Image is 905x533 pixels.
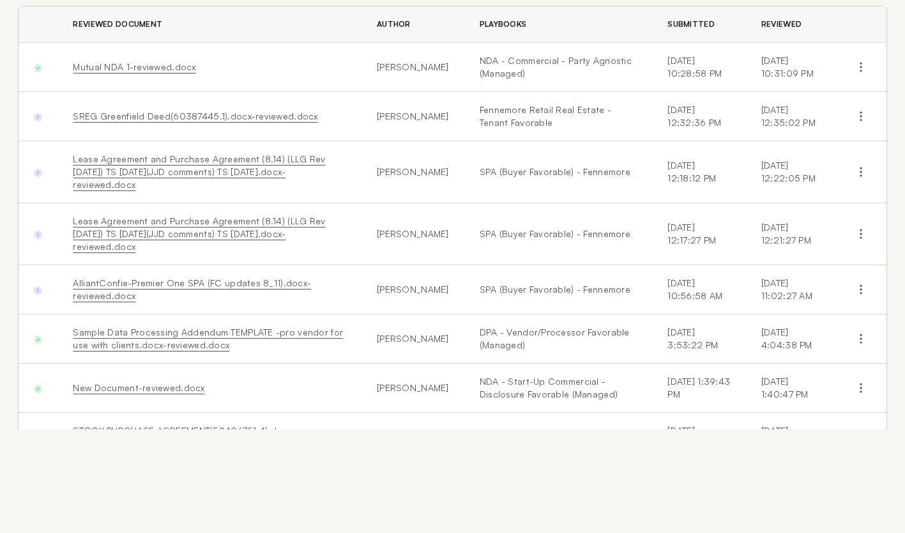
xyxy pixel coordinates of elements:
[480,54,637,80] a: NDA - Commercial - Party Agnostic (Managed)
[361,141,464,203] td: [PERSON_NAME]
[652,141,746,203] td: [DATE] 12:18:12 PM
[652,265,746,314] td: [DATE] 10:56:58 AM
[34,169,42,177] img: Done
[746,141,835,203] td: [DATE] 12:22:05 PM
[361,314,464,364] td: [PERSON_NAME]
[361,265,464,314] td: [PERSON_NAME]
[746,6,835,43] th: Reviewed
[746,364,835,413] td: [DATE] 1:40:47 PM
[34,64,42,72] img: Done
[73,215,325,252] a: Lease Agreement and Purchase Agreement (8.14) (LLG Rev [DATE]) TS [DATE](JJD comments) TS [DATE]....
[361,413,464,462] td: [PERSON_NAME]
[652,413,746,462] td: [DATE] 4:28:58 AM
[34,385,42,393] img: Done
[34,336,42,344] img: Done
[73,111,317,121] a: SREG Greenfield Deed(60387445.1).docx-reviewed.docx
[652,43,746,92] td: [DATE] 10:28:58 PM
[361,203,464,265] td: [PERSON_NAME]
[464,6,653,43] th: Playbooks
[480,326,637,351] a: DPA - Vendor/Processor Favorable (Managed)
[652,364,746,413] td: [DATE] 1:39:43 PM
[73,61,195,72] a: Mutual NDA 1-reviewed.docx
[73,327,343,350] a: Sample Data Processing Addendum TEMPLATE -pro vendor for use with clients.docx-reviewed.docx
[57,6,361,43] th: Reviewed Document
[746,413,835,462] td: [DATE] 4:40:28 AM
[652,92,746,141] td: [DATE] 12:32:36 PM
[361,43,464,92] td: [PERSON_NAME]
[73,382,204,393] a: New Document-reviewed.docx
[480,166,637,178] a: SPA (Buyer Favorable) - Fennemore
[746,203,835,265] td: [DATE] 12:21:27 PM
[480,228,637,240] a: SPA (Buyer Favorable) - Fennemore
[652,314,746,364] td: [DATE] 3:53:22 PM
[746,92,835,141] td: [DATE] 12:35:02 PM
[73,153,325,190] a: Lease Agreement and Purchase Agreement (8.14) (LLG Rev [DATE]) TS [DATE](JJD comments) TS [DATE]....
[746,314,835,364] td: [DATE] 4:04:38 PM
[361,6,464,43] th: Author
[34,231,42,239] img: Done
[746,43,835,92] td: [DATE] 10:31:09 PM
[746,265,835,314] td: [DATE] 11:02:27 AM
[361,364,464,413] td: [PERSON_NAME]
[361,92,464,141] td: [PERSON_NAME]
[73,425,296,449] a: STOCK PURCHASE AGREEMENT(52406751.4).docx-reviewed.docx
[34,113,42,121] img: Done
[480,283,637,296] a: SPA (Buyer Favorable) - Fennemore
[480,104,637,129] a: Fennemore Retail Real Estate - Tenant Favorable
[652,203,746,265] td: [DATE] 12:17:27 PM
[652,6,746,43] th: Submitted
[73,277,311,301] a: AlliantConfie-Premier One SPA (FC updates 8_11).docx-reviewed.docx
[34,286,42,295] img: Done
[480,375,637,401] a: NDA - Start-Up Commercial - Disclosure Favorable (Managed)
